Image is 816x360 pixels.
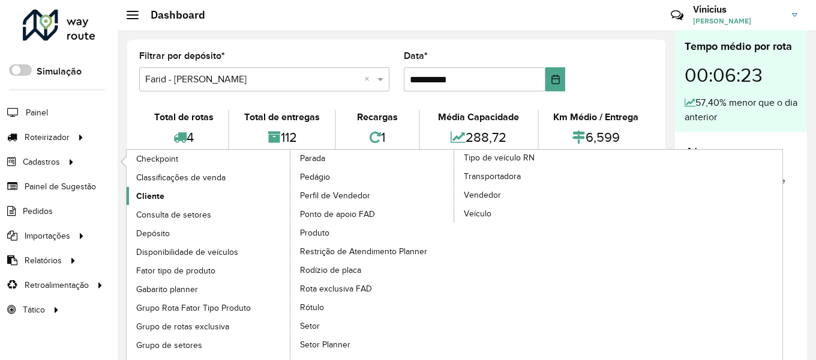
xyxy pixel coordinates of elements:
span: Grupo de rotas exclusiva [136,320,229,333]
span: Parada [300,152,325,165]
a: Contato Rápido [664,2,690,28]
span: Veículo [464,207,491,220]
span: Transportadora [464,170,521,183]
a: Cliente [127,187,291,205]
a: Rótulo [290,298,455,316]
span: Tático [23,304,45,316]
a: Ponto de apoio FAD [290,205,455,223]
a: Gabarito planner [127,280,291,298]
div: Tempo médio por rota [685,38,797,55]
span: Roteirizador [25,131,70,144]
span: Gabarito planner [136,283,198,296]
a: Rodízio de placa [290,261,455,279]
span: Depósito [136,227,170,240]
a: Vendedor [454,186,619,204]
div: Total de rotas [142,110,225,124]
div: 4 [142,124,225,150]
a: Consulta de setores [127,206,291,224]
span: Clear all [364,72,374,87]
a: Transportadora [454,167,619,185]
span: Setor Planner [300,338,350,351]
div: 112 [232,124,331,150]
span: Vendedor [464,189,501,201]
div: 288,72 [423,124,534,150]
a: Pedágio [290,168,455,186]
div: Total de entregas [232,110,331,124]
span: Pedidos [23,205,53,218]
span: Painel [26,106,48,119]
a: Grupo de rotas exclusiva [127,317,291,335]
span: Cliente [136,190,164,203]
a: Veículo [454,204,619,222]
span: Grupo Rota Fator Tipo Produto [136,302,251,314]
h3: Vinicius [693,4,783,15]
span: Checkpoint [136,153,178,165]
div: Média Capacidade [423,110,534,124]
a: Produto [290,224,455,242]
span: Ponto de apoio FAD [300,208,375,221]
a: Grupo de setores [127,336,291,354]
span: Retroalimentação [25,279,89,291]
label: Filtrar por depósito [139,49,225,63]
span: Pedágio [300,171,330,183]
span: Rota exclusiva FAD [300,282,372,295]
span: Importações [25,230,70,242]
h2: Dashboard [139,8,205,22]
a: Setor Planner [290,335,455,353]
span: Grupo de setores [136,339,202,352]
div: Km Médio / Entrega [542,110,650,124]
span: Cadastros [23,156,60,168]
span: Tipo de veículo RN [464,151,535,164]
span: Produto [300,227,329,239]
span: Restrição de Atendimento Planner [300,245,427,258]
div: 00:06:23 [685,55,797,96]
span: Fator tipo de produto [136,264,215,277]
a: Perfil de Vendedor [290,186,455,204]
div: 57,40% menor que o dia anterior [685,96,797,124]
div: Recargas [339,110,416,124]
span: Perfil de Vendedor [300,189,370,202]
a: Restrição de Atendimento Planner [290,242,455,260]
div: 1 [339,124,416,150]
span: Rodízio de placa [300,264,361,276]
span: Relatórios [25,254,62,267]
a: Setor [290,317,455,335]
h4: Alertas [685,144,797,162]
span: Consulta de setores [136,209,211,221]
span: Rótulo [300,301,324,314]
a: Checkpoint [127,150,291,168]
label: Simulação [37,64,82,79]
div: 6,599 [542,124,650,150]
a: Grupo Rota Fator Tipo Produto [127,299,291,317]
span: Disponibilidade de veículos [136,246,238,258]
span: [PERSON_NAME] [693,16,783,26]
span: Classificações de venda [136,171,226,184]
button: Choose Date [545,67,565,91]
a: Disponibilidade de veículos [127,243,291,261]
label: Data [404,49,428,63]
span: Painel de Sugestão [25,180,96,193]
a: Rota exclusiva FAD [290,279,455,297]
a: Depósito [127,224,291,242]
a: Classificações de venda [127,168,291,186]
a: Fator tipo de produto [127,261,291,279]
span: Setor [300,320,320,332]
